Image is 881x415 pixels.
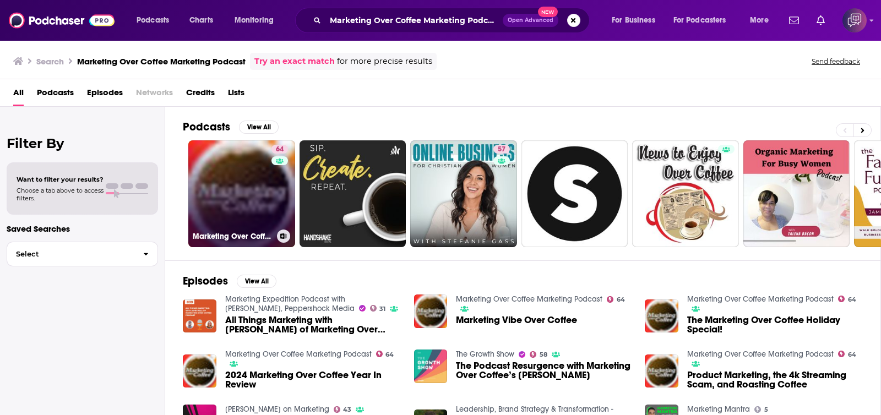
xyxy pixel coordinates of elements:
a: 2024 Marketing Over Coffee Year In Review [225,370,401,389]
span: Podcasts [137,13,169,28]
span: Open Advanced [508,18,553,23]
img: The Podcast Resurgence with Marketing Over Coffee’s John Wall [414,350,448,383]
span: 64 [848,352,856,357]
a: Podcasts [37,84,74,106]
button: View All [237,275,276,288]
a: 64 [838,351,856,357]
a: Marketing Vibe Over Coffee [456,315,577,325]
a: Show notifications dropdown [785,11,803,30]
a: Lochhead on Marketing [225,405,329,414]
a: 64Marketing Over Coffee Marketing Podcast [188,140,295,247]
h2: Episodes [183,274,228,288]
a: 64 [271,145,288,154]
a: Product Marketing, the 4k Streaming Scam, and Roasting Coffee [687,370,863,389]
span: 64 [617,297,625,302]
img: Marketing Vibe Over Coffee [414,294,448,328]
span: More [750,13,769,28]
a: 57 [493,145,510,154]
img: 2024 Marketing Over Coffee Year In Review [183,354,216,388]
img: Product Marketing, the 4k Streaming Scam, and Roasting Coffee [645,354,678,388]
span: Logged in as corioliscompany [842,8,867,32]
span: The Podcast Resurgence with Marketing Over Coffee’s [PERSON_NAME] [456,361,632,380]
button: Show profile menu [842,8,867,32]
a: 58 [530,351,547,358]
span: All Things Marketing with [PERSON_NAME] of Marketing Over Coffee | Marketing Expedition Podcast [225,315,401,334]
a: 5 [754,406,768,413]
span: For Business [612,13,655,28]
input: Search podcasts, credits, & more... [325,12,503,29]
button: open menu [604,12,669,29]
img: The Marketing Over Coffee Holiday Special! [645,299,678,333]
button: open menu [227,12,288,29]
img: Podchaser - Follow, Share and Rate Podcasts [9,10,115,31]
span: 5 [764,407,768,412]
a: PodcastsView All [183,120,279,134]
button: open menu [742,12,782,29]
a: Marketing Over Coffee Marketing Podcast [456,294,602,304]
span: 43 [343,407,351,412]
span: 58 [540,352,547,357]
a: Marketing Over Coffee Marketing Podcast [687,294,834,304]
img: User Profile [842,8,867,32]
span: Charts [189,13,213,28]
a: The Marketing Over Coffee Holiday Special! [687,315,863,334]
a: 57 [410,140,517,247]
button: Select [7,242,158,266]
span: For Podcasters [673,13,726,28]
a: 31 [370,305,386,312]
h2: Filter By [7,135,158,151]
a: All Things Marketing with John Wall of Marketing Over Coffee | Marketing Expedition Podcast [225,315,401,334]
h2: Podcasts [183,120,230,134]
a: Marketing Over Coffee Marketing Podcast [225,350,372,359]
p: Saved Searches [7,223,158,234]
a: Show notifications dropdown [812,11,829,30]
a: Episodes [87,84,123,106]
button: Send feedback [808,57,863,66]
a: All [13,84,24,106]
a: Lists [228,84,244,106]
span: 57 [498,144,505,155]
span: 31 [379,307,385,312]
span: Monitoring [235,13,274,28]
a: Credits [186,84,215,106]
span: 64 [276,144,284,155]
span: for more precise results [337,55,432,68]
a: Charts [182,12,220,29]
div: Search podcasts, credits, & more... [306,8,600,33]
img: All Things Marketing with John Wall of Marketing Over Coffee | Marketing Expedition Podcast [183,299,216,333]
a: Marketing Mantra [687,405,750,414]
span: Choose a tab above to access filters. [17,187,104,202]
a: 64 [607,296,625,303]
h3: Marketing Over Coffee Marketing Podcast [193,232,273,241]
a: Marketing Expedition Podcast with Rhea Allen, Peppershock Media [225,294,355,313]
a: Marketing Over Coffee Marketing Podcast [687,350,834,359]
span: 64 [385,352,394,357]
a: EpisodesView All [183,274,276,288]
span: Want to filter your results? [17,176,104,183]
a: Try an exact match [254,55,335,68]
a: The Growth Show [456,350,514,359]
a: 64 [838,296,856,302]
h3: Search [36,56,64,67]
button: open menu [129,12,183,29]
button: open menu [666,12,742,29]
span: Networks [136,84,173,106]
span: Select [7,250,134,258]
a: The Podcast Resurgence with Marketing Over Coffee’s John Wall [456,361,632,380]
